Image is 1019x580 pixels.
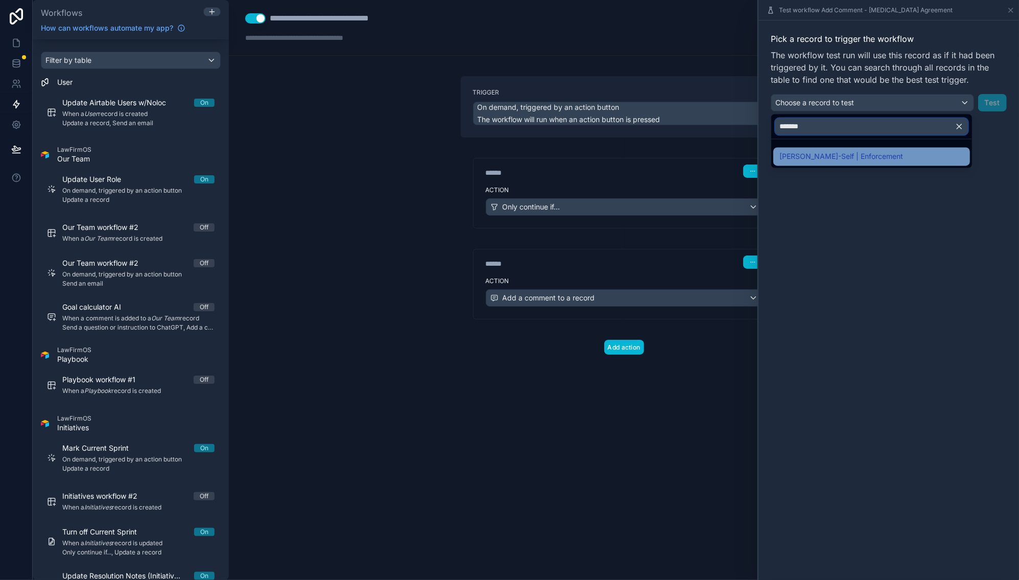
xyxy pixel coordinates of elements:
span: [PERSON_NAME]-Self | Enforcement [779,151,903,163]
label: Action [486,186,763,194]
label: Trigger [473,88,775,97]
span: On demand, triggered by an action button [478,102,620,112]
button: Add action [604,340,644,355]
button: Add a comment to a record [486,289,763,307]
span: How can workflows automate my app? [41,23,173,33]
label: Action [486,277,763,285]
button: Only continue if... [486,198,763,216]
button: On demand, triggered by an action buttonThe workflow will run when an action button is pressed [473,102,775,125]
a: How can workflows automate my app? [37,23,189,33]
span: Workflows [41,8,82,18]
span: Add a comment to a record [503,293,595,303]
span: Only continue if... [503,202,560,212]
span: The workflow will run when an action button is pressed [478,115,660,124]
